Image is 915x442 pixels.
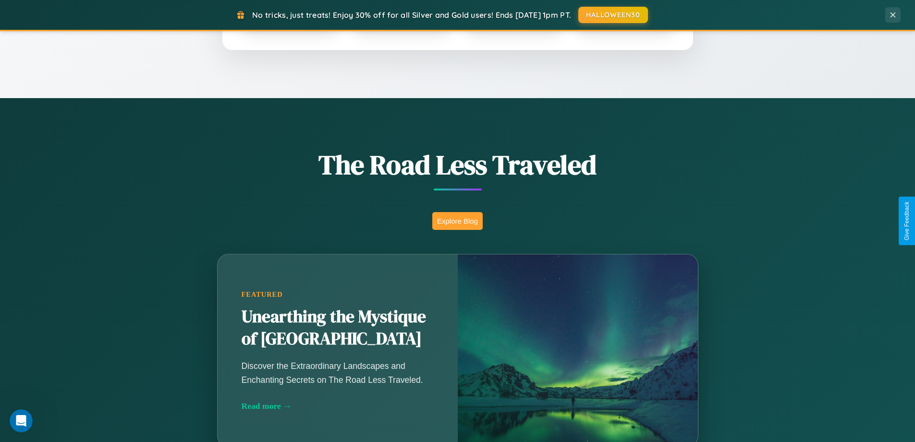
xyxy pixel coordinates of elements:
button: HALLOWEEN30 [578,7,648,23]
h1: The Road Less Traveled [170,146,746,183]
button: Explore Blog [432,212,483,230]
iframe: Intercom live chat [10,409,33,432]
div: Read more → [242,401,434,411]
span: No tricks, just treats! Enjoy 30% off for all Silver and Gold users! Ends [DATE] 1pm PT. [252,10,571,20]
h2: Unearthing the Mystique of [GEOGRAPHIC_DATA] [242,306,434,350]
div: Give Feedback [903,202,910,240]
p: Discover the Extraordinary Landscapes and Enchanting Secrets on The Road Less Traveled. [242,359,434,386]
div: Featured [242,290,434,299]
